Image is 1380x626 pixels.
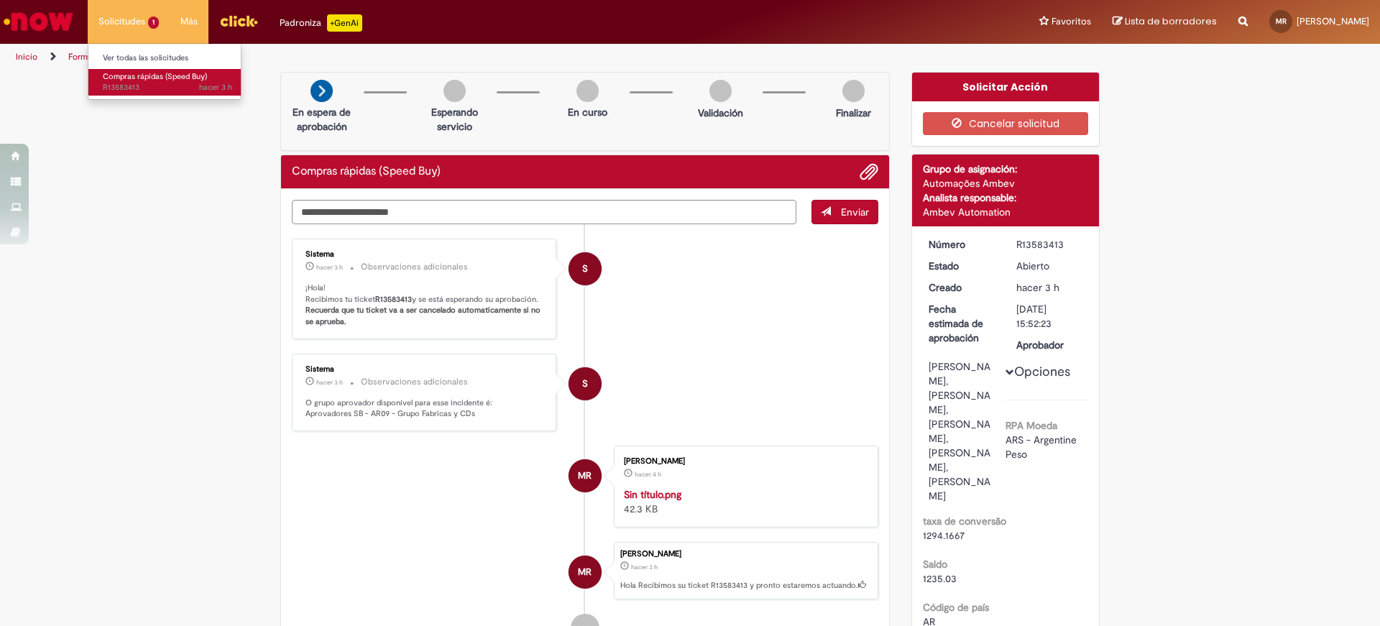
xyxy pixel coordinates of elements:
img: ServiceNow [1,7,75,36]
button: Agregar archivos adjuntos [860,162,878,181]
a: Lista de borradores [1113,15,1217,29]
span: 1294.1667 [923,529,965,542]
p: Finalizar [836,106,871,120]
div: Sistema [305,365,545,374]
time: 30/09/2025 17:52:23 [1016,281,1059,294]
div: Solicitar Acción [912,73,1100,101]
button: Cancelar solicitud [923,112,1089,135]
div: [PERSON_NAME], [PERSON_NAME], [PERSON_NAME], [PERSON_NAME], [PERSON_NAME] [929,359,995,503]
dt: Fecha estimada de aprobación [918,302,1006,345]
div: Automações Ambev [923,176,1089,190]
a: Formulário de Solicitud [68,51,158,63]
li: Mauro Rodriguez [292,542,878,599]
a: Ver todas las solicitudes [88,50,247,66]
div: Abierto [1016,259,1083,273]
div: System [569,252,602,285]
div: [PERSON_NAME] [624,457,863,466]
time: 30/09/2025 17:52:23 [631,563,658,571]
span: hacer 3 h [631,563,658,571]
p: Hola Recibimos su ticket R13583413 y pronto estaremos actuando. [620,580,870,592]
ul: Solicitudes [88,43,241,100]
div: Padroniza [280,14,362,32]
span: R13583413 [103,82,232,93]
span: hacer 3 h [199,82,232,93]
div: Mauro Rodriguez [569,459,602,492]
p: +GenAi [327,14,362,32]
span: MR [1276,17,1287,26]
div: Grupo de asignación: [923,162,1089,176]
span: S [582,252,588,286]
dt: Aprobador [1006,338,1094,352]
dt: Estado [918,259,1006,273]
span: hacer 3 h [316,263,343,272]
div: System [569,367,602,400]
span: Compras rápidas (Speed Buy) [103,71,207,82]
b: Saldo [923,558,947,571]
dt: Creado [918,280,1006,295]
span: 1235.03 [923,572,957,585]
p: O grupo aprovador disponível para esse incidente é: Aprovadores SB - AR09 - Grupo Fabricas y CDs [305,397,545,420]
span: MR [578,459,592,493]
span: Más [180,14,198,29]
span: ARS - Argentine Peso [1006,433,1080,461]
span: S [582,367,588,401]
button: Enviar [811,200,878,224]
small: Observaciones adicionales [361,376,468,388]
b: Recuerda que tu ticket va a ser cancelado automaticamente si no se aprueba. [305,305,543,327]
small: Observaciones adicionales [361,261,468,273]
span: Enviar [841,206,869,218]
span: Lista de borradores [1125,14,1217,28]
time: 30/09/2025 17:52:29 [199,82,232,93]
span: [PERSON_NAME] [1297,15,1369,27]
p: Esperando servicio [420,105,489,134]
a: Inicio [16,51,37,63]
span: 1 [148,17,159,29]
span: hacer 3 h [316,378,343,387]
img: img-circle-grey.png [576,80,599,102]
time: 30/09/2025 17:52:36 [316,378,343,387]
ul: Rutas de acceso a la página [11,44,909,70]
img: img-circle-grey.png [443,80,466,102]
b: R13583413 [375,294,412,305]
img: img-circle-grey.png [842,80,865,102]
div: Ambev Automation [923,205,1089,219]
div: Mauro Rodriguez [569,556,602,589]
a: Abrir R13583413 : Compras rápidas (Speed Buy) [88,69,247,96]
textarea: Escriba aquí su mensaje… [292,200,796,224]
a: Sin título.png [624,488,681,501]
span: MR [578,555,592,589]
b: Código de país [923,601,989,614]
div: Sistema [305,250,545,259]
p: ¡Hola! Recibimos tu ticket y se está esperando su aprobación. [305,282,545,328]
p: Validación [698,106,743,120]
h2: Compras rápidas (Speed Buy) Historial de tickets [292,165,441,178]
div: 30/09/2025 17:52:23 [1016,280,1083,295]
dt: Número [918,237,1006,252]
p: En espera de aprobación [287,105,356,134]
time: 30/09/2025 17:49:28 [635,470,661,479]
b: taxa de conversão [923,515,1006,528]
div: 42.3 KB [624,487,863,516]
time: 30/09/2025 17:52:40 [316,263,343,272]
span: Solicitudes [98,14,145,29]
b: RPA Moeda [1006,419,1057,432]
span: hacer 4 h [635,470,661,479]
div: Analista responsable: [923,190,1089,205]
div: [PERSON_NAME] [620,550,870,558]
img: img-circle-grey.png [709,80,732,102]
span: hacer 3 h [1016,281,1059,294]
p: En curso [568,105,607,119]
img: click_logo_yellow_360x200.png [219,10,258,32]
img: arrow-next.png [310,80,333,102]
div: R13583413 [1016,237,1083,252]
span: Favoritos [1052,14,1091,29]
div: [DATE] 15:52:23 [1016,302,1083,331]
